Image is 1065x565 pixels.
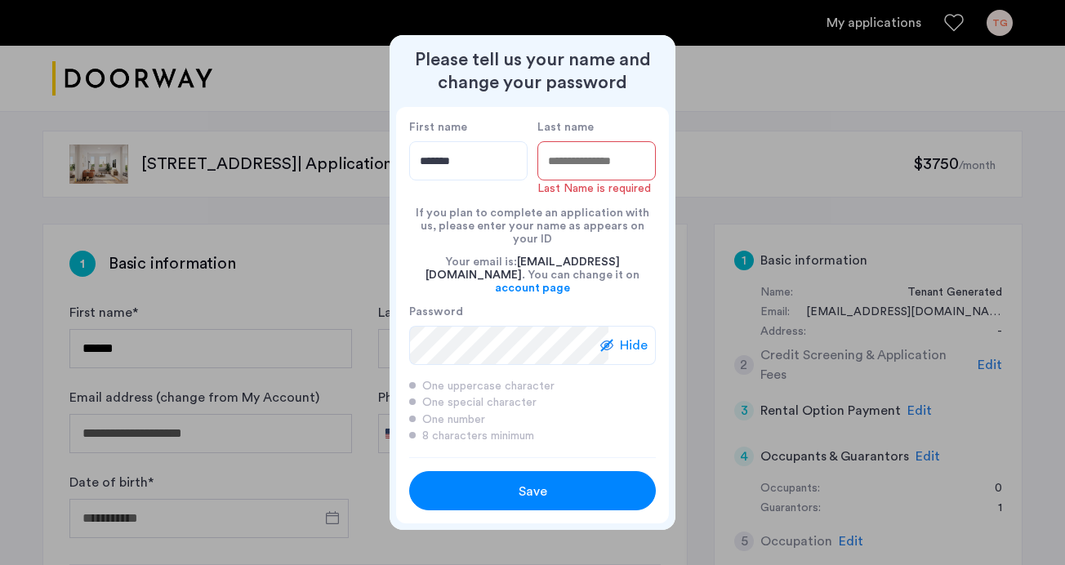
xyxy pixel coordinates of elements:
[537,120,656,135] label: Last name
[409,412,656,428] div: One number
[409,305,608,319] label: Password
[409,471,656,510] button: button
[409,378,656,394] div: One uppercase character
[426,256,620,281] span: [EMAIL_ADDRESS][DOMAIN_NAME]
[396,48,669,94] h2: Please tell us your name and change your password
[409,428,656,444] div: 8 characters minimum
[495,282,570,295] a: account page
[409,120,528,135] label: First name
[409,246,656,305] div: Your email is: . You can change it on
[519,482,547,501] span: Save
[537,183,651,194] span: Last Name is required
[409,394,656,411] div: One special character
[620,336,648,355] span: Hide
[409,197,656,246] div: If you plan to complete an application with us, please enter your name as appears on your ID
